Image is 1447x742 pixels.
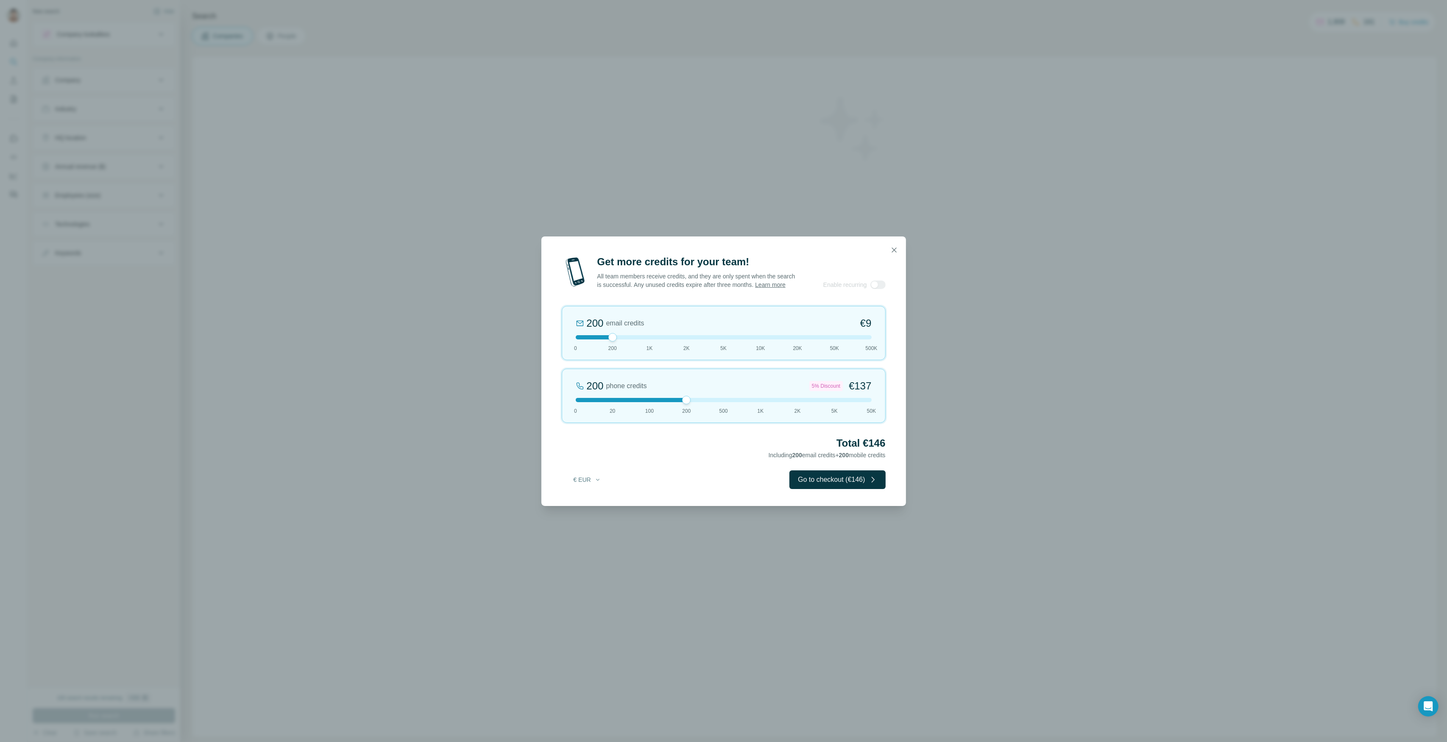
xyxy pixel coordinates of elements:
[720,345,727,352] span: 5K
[756,345,765,352] span: 10K
[683,345,690,352] span: 2K
[647,345,653,352] span: 1K
[769,452,886,459] span: Including email credits + mobile credits
[645,407,654,415] span: 100
[757,407,764,415] span: 1K
[608,345,617,352] span: 200
[849,379,871,393] span: €137
[606,381,647,391] span: phone credits
[587,317,604,330] div: 200
[719,407,728,415] span: 500
[597,272,796,289] p: All team members receive credits, and they are only spent when the search is successful. Any unus...
[839,452,849,459] span: 200
[795,407,801,415] span: 2K
[574,345,577,352] span: 0
[568,472,607,487] button: € EUR
[610,407,615,415] span: 20
[562,255,589,289] img: mobile-phone
[865,345,877,352] span: 500K
[860,317,872,330] span: €9
[1418,696,1439,717] div: Open Intercom Messenger
[574,407,577,415] span: 0
[793,345,802,352] span: 20K
[562,436,886,450] h2: Total €146
[755,281,786,288] a: Learn more
[792,452,802,459] span: 200
[587,379,604,393] div: 200
[809,381,843,391] div: 5% Discount
[867,407,876,415] span: 50K
[606,318,644,328] span: email credits
[789,470,885,489] button: Go to checkout (€146)
[831,407,838,415] span: 5K
[682,407,691,415] span: 200
[823,281,867,289] span: Enable recurring
[830,345,839,352] span: 50K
